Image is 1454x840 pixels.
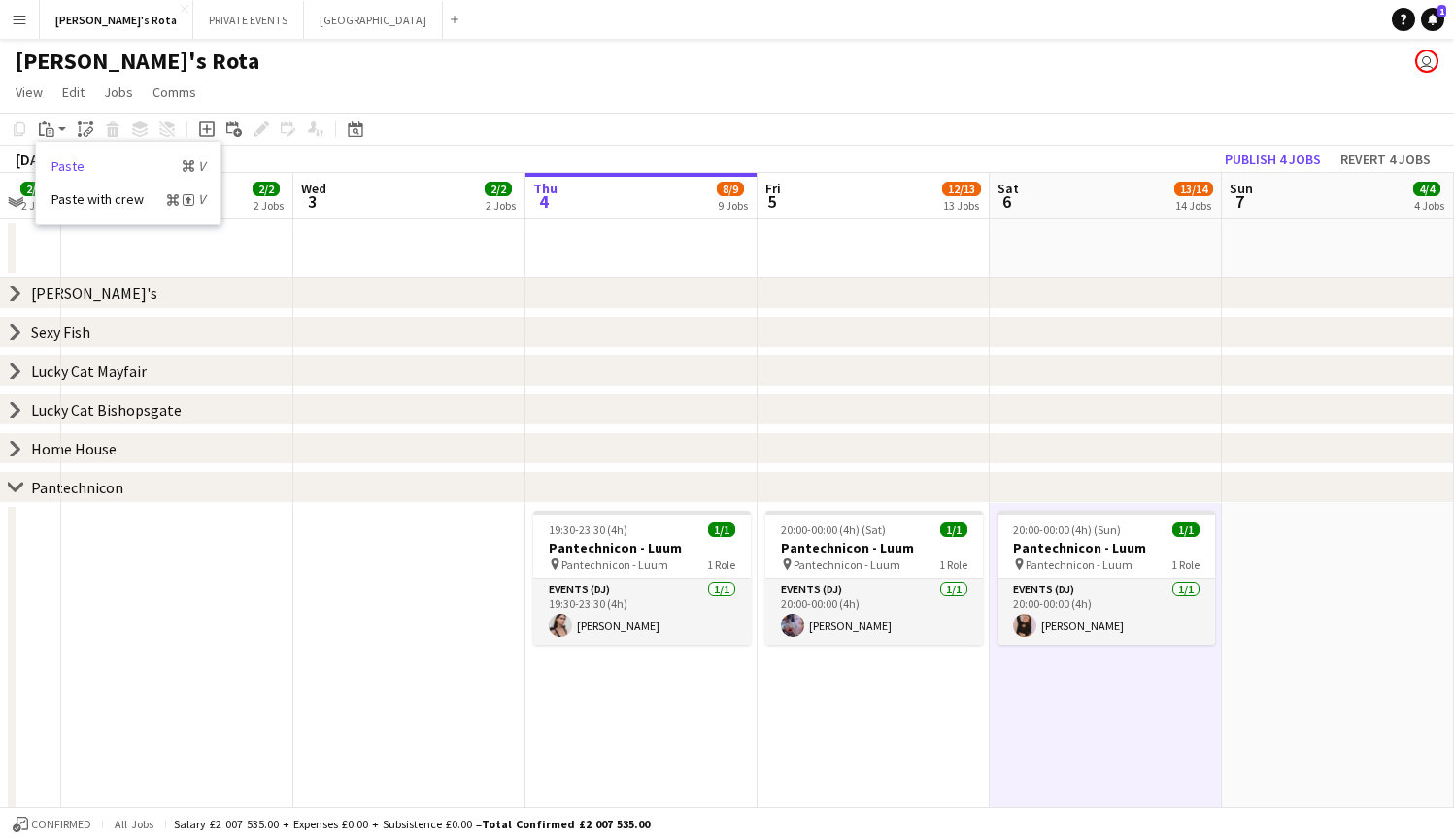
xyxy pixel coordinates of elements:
a: Paste with crew [51,190,205,208]
button: PRIVATE EVENTS [193,1,304,39]
span: View [16,84,43,101]
span: 19:30-23:30 (4h) [549,522,627,537]
span: 13/14 [1174,182,1213,196]
h3: Pantechnicon - Luum [998,539,1215,556]
span: 3 [298,190,326,213]
a: 1 [1421,8,1444,31]
div: [PERSON_NAME]'s [31,284,157,303]
app-card-role: Events (DJ)1/120:00-00:00 (4h)[PERSON_NAME] [998,579,1215,645]
span: Jobs [104,84,133,101]
h3: Pantechnicon - Luum [765,539,983,556]
div: 2 Jobs [254,198,284,213]
button: Revert 4 jobs [1333,147,1438,172]
span: 1 Role [707,557,735,572]
span: 1/1 [940,522,967,537]
div: Lucky Cat Mayfair [31,361,147,381]
a: Jobs [96,80,141,105]
span: 1 Role [1171,557,1200,572]
a: View [8,80,51,105]
app-job-card: 19:30-23:30 (4h)1/1Pantechnicon - Luum Pantechnicon - Luum1 RoleEvents (DJ)1/119:30-23:30 (4h)[PE... [533,511,751,645]
span: 1/1 [1172,522,1200,537]
i: V [198,157,205,175]
button: Publish 4 jobs [1217,147,1329,172]
button: [GEOGRAPHIC_DATA] [304,1,443,39]
span: 20:00-00:00 (4h) (Sun) [1013,522,1121,537]
div: 9 Jobs [718,198,748,213]
div: Home House [31,439,117,458]
div: Salary £2 007 535.00 + Expenses £0.00 + Subsistence £0.00 = [174,817,650,831]
span: 12/13 [942,182,981,196]
h3: Pantechnicon - Luum [533,539,751,556]
div: 2 Jobs [486,198,516,213]
div: [DATE] [16,150,60,169]
span: Comms [152,84,196,101]
app-card-role: Events (DJ)1/119:30-23:30 (4h)[PERSON_NAME] [533,579,751,645]
button: [PERSON_NAME]'s Rota [40,1,193,39]
a: Comms [145,80,204,105]
app-job-card: 20:00-00:00 (4h) (Sun)1/1Pantechnicon - Luum Pantechnicon - Luum1 RoleEvents (DJ)1/120:00-00:00 (... [998,511,1215,645]
span: Sun [1230,180,1253,197]
span: 1 Role [939,557,967,572]
span: Pantechnicon - Luum [1026,557,1133,572]
span: Thu [533,180,558,197]
span: Pantechnicon - Luum [561,557,668,572]
div: 4 Jobs [1414,198,1444,213]
a: Edit [54,80,92,105]
app-card-role: Events (DJ)1/120:00-00:00 (4h)[PERSON_NAME] [765,579,983,645]
span: 2/2 [253,182,280,196]
span: 1/1 [708,522,735,537]
span: 6 [995,190,1019,213]
span: Total Confirmed £2 007 535.00 [482,817,650,831]
i: V [198,190,205,208]
span: 2/2 [20,182,48,196]
span: 20:00-00:00 (4h) (Sat) [781,522,886,537]
span: 7 [1227,190,1253,213]
div: Lucky Cat Bishopsgate [31,400,182,420]
span: 4 [530,190,558,213]
span: 8/9 [717,182,744,196]
span: 4/4 [1413,182,1440,196]
a: Paste [51,157,205,175]
div: Sexy Fish [31,322,90,342]
div: Pantechnicon [31,478,123,497]
span: Wed [301,180,326,197]
button: Confirmed [10,814,94,835]
app-job-card: 20:00-00:00 (4h) (Sat)1/1Pantechnicon - Luum Pantechnicon - Luum1 RoleEvents (DJ)1/120:00-00:00 (... [765,511,983,645]
span: Fri [765,180,781,197]
span: 1 [1437,5,1446,17]
h1: [PERSON_NAME]'s Rota [16,47,259,76]
div: 14 Jobs [1175,198,1212,213]
span: Sat [998,180,1019,197]
div: 13 Jobs [943,198,980,213]
span: 5 [762,190,781,213]
span: All jobs [111,817,157,831]
span: Confirmed [31,818,91,831]
span: Pantechnicon - Luum [794,557,900,572]
span: 2/2 [485,182,512,196]
app-user-avatar: Katie Farrow [1415,50,1438,73]
span: Edit [62,84,85,101]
